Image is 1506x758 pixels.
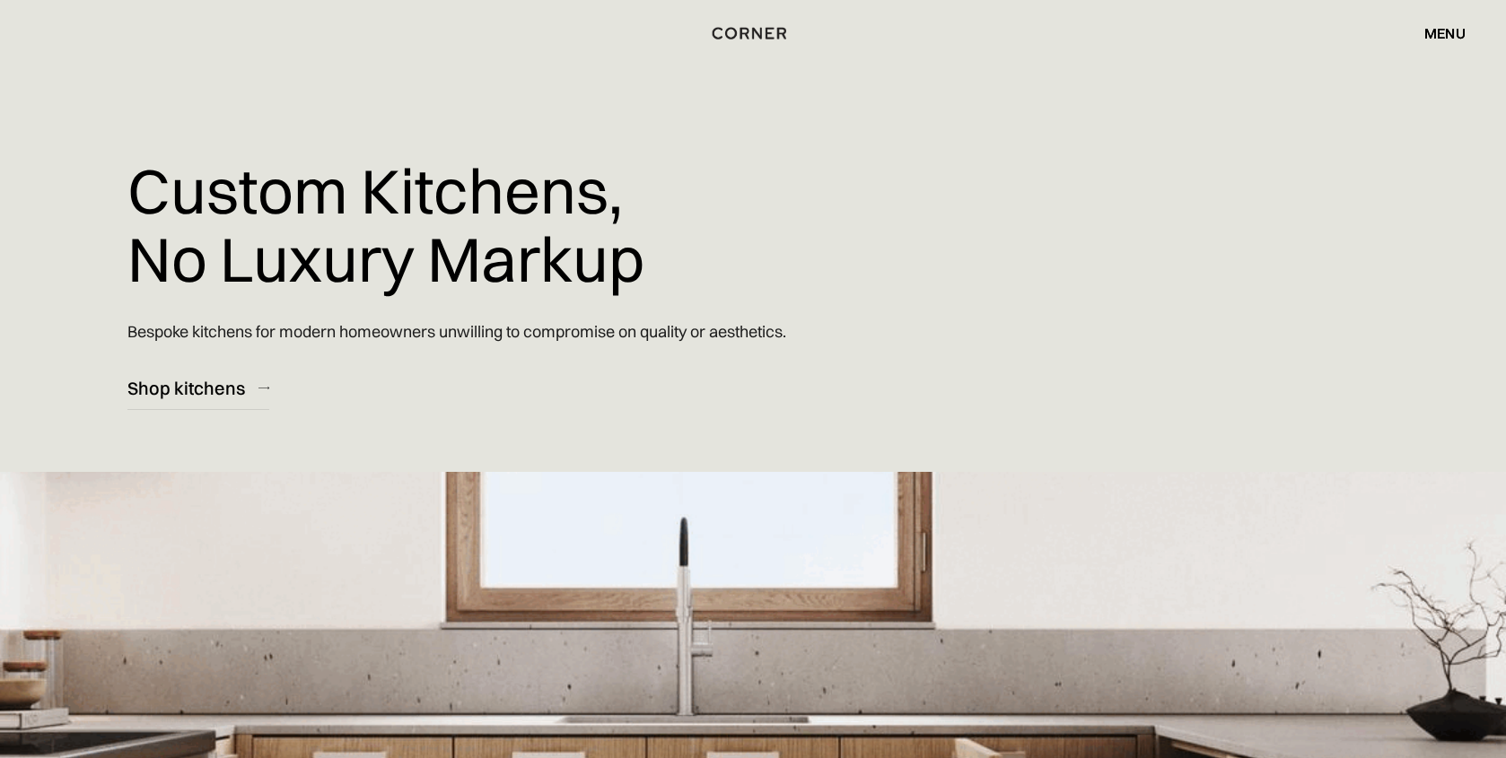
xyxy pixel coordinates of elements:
h1: Custom Kitchens, No Luxury Markup [127,144,644,306]
a: Shop kitchens [127,366,269,410]
div: Shop kitchens [127,376,245,400]
div: menu [1424,26,1466,40]
a: home [696,22,810,45]
p: Bespoke kitchens for modern homeowners unwilling to compromise on quality or aesthetics. [127,306,786,357]
div: menu [1406,18,1466,48]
